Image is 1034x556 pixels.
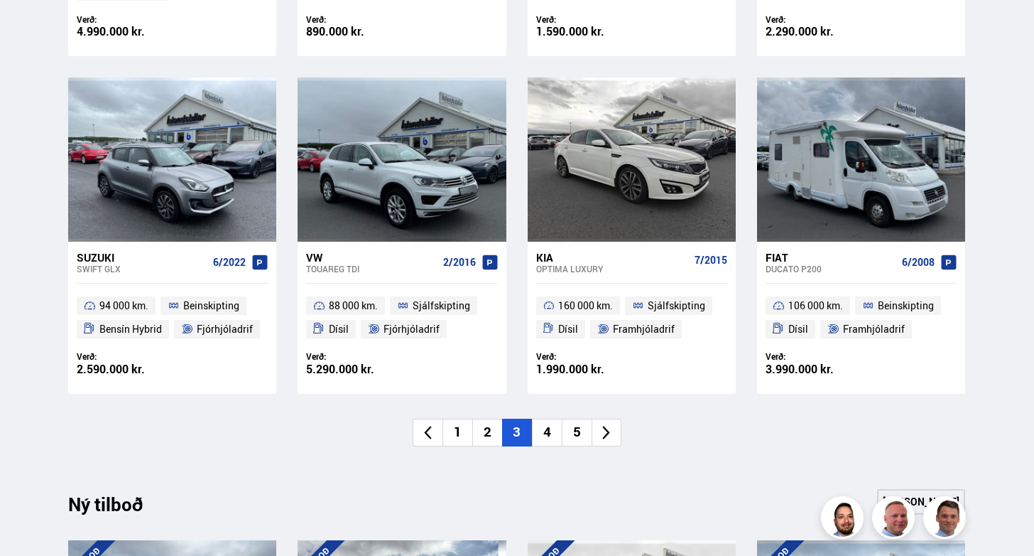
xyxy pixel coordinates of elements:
[197,321,253,338] span: Fjórhjóladrif
[77,26,173,38] div: 4.990.000 kr.
[77,264,207,274] div: Swift GLX
[532,419,562,447] li: 4
[329,297,378,314] span: 88 000 km.
[536,14,632,25] div: Verð:
[766,264,896,274] div: Ducato P200
[878,297,934,314] span: Beinskipting
[99,297,148,314] span: 94 000 km.
[528,242,736,394] a: Kia Optima LUXURY 7/2015 160 000 km. Sjálfskipting Dísil Framhjóladrif Verð: 1.990.000 kr.
[77,14,173,25] div: Verð:
[766,351,861,362] div: Verð:
[413,297,470,314] span: Sjálfskipting
[443,257,476,268] span: 2/2016
[306,351,402,362] div: Verð:
[536,251,689,264] div: Kia
[442,419,472,447] li: 1
[502,419,532,447] li: 3
[306,363,402,375] div: 5.290.000 kr.
[877,489,965,515] a: [PERSON_NAME]
[874,498,917,541] img: siFngHWaQ9KaOqBr.png
[77,363,173,375] div: 2.590.000 kr.
[472,419,502,447] li: 2
[766,26,861,38] div: 2.290.000 kr.
[648,297,705,314] span: Sjálfskipting
[562,419,592,447] li: 5
[329,321,349,338] span: Dísil
[757,242,965,394] a: Fiat Ducato P200 6/2008 106 000 km. Beinskipting Dísil Framhjóladrif Verð: 3.990.000 kr.
[306,251,437,264] div: VW
[536,363,632,375] div: 1.990.000 kr.
[68,493,168,523] div: Ný tilboð
[99,321,162,338] span: Bensín Hybrid
[925,498,968,541] img: FbJEzSuNWCJXmdc-.webp
[766,363,861,375] div: 3.990.000 kr.
[536,26,632,38] div: 1.590.000 kr.
[788,321,808,338] span: Dísil
[766,251,896,264] div: Fiat
[536,264,689,274] div: Optima LUXURY
[558,321,578,338] span: Dísil
[298,242,506,394] a: VW Touareg TDI 2/2016 88 000 km. Sjálfskipting Dísil Fjórhjóladrif Verð: 5.290.000 kr.
[77,351,173,362] div: Verð:
[68,242,276,394] a: Suzuki Swift GLX 6/2022 94 000 km. Beinskipting Bensín Hybrid Fjórhjóladrif Verð: 2.590.000 kr.
[306,14,402,25] div: Verð:
[766,14,861,25] div: Verð:
[843,321,905,338] span: Framhjóladrif
[383,321,440,338] span: Fjórhjóladrif
[558,297,613,314] span: 160 000 km.
[306,26,402,38] div: 890.000 kr.
[613,321,675,338] span: Framhjóladrif
[788,297,843,314] span: 106 000 km.
[213,257,246,268] span: 6/2022
[536,351,632,362] div: Verð:
[823,498,866,541] img: nhp88E3Fdnt1Opn2.png
[183,297,239,314] span: Beinskipting
[695,255,727,266] span: 7/2015
[902,257,935,268] span: 6/2008
[306,264,437,274] div: Touareg TDI
[77,251,207,264] div: Suzuki
[11,6,54,48] button: Open LiveChat chat widget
